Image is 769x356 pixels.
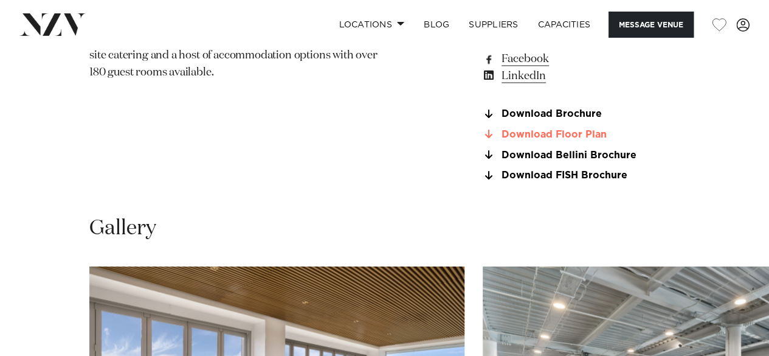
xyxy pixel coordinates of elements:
img: nzv-logo.png [19,13,86,35]
a: Download Floor Plan [481,129,680,140]
a: Facebook [481,51,680,68]
a: Capacities [528,12,601,38]
a: Download Bellini Brochure [481,150,680,161]
a: Locations [329,12,414,38]
a: SUPPLIERS [459,12,528,38]
a: Download FISH Brochure [481,170,680,181]
a: BLOG [414,12,459,38]
a: Download Brochure [481,109,680,120]
a: LinkedIn [481,68,680,85]
button: Message Venue [609,12,694,38]
h2: Gallery [89,214,156,242]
